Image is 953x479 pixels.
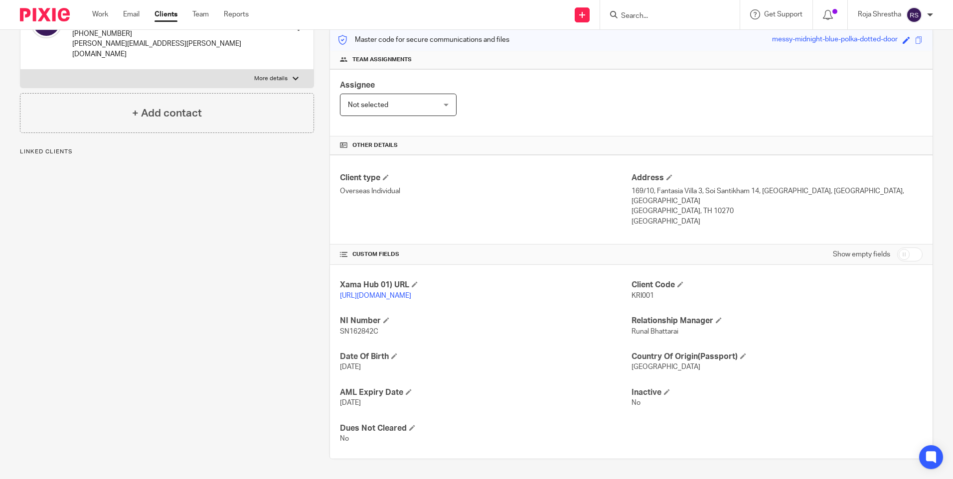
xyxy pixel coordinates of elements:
[337,35,509,45] p: Master code for secure communications and files
[858,9,901,19] p: Roja Shrestha
[348,102,388,109] span: Not selected
[92,9,108,19] a: Work
[340,186,631,196] p: Overseas Individual
[906,7,922,23] img: svg%3E
[340,250,631,258] h4: CUSTOM FIELDS
[340,363,361,370] span: [DATE]
[340,316,631,326] h4: NI Number
[192,9,209,19] a: Team
[632,387,923,398] h4: Inactive
[340,387,631,398] h4: AML Expiry Date
[155,9,177,19] a: Clients
[224,9,249,19] a: Reports
[20,148,314,156] p: Linked clients
[340,423,631,434] h4: Dues Not Cleared
[352,141,398,149] span: Other details
[764,11,802,18] span: Get Support
[340,81,375,89] span: Assignee
[632,186,923,207] p: 169/10, Fantasia Villa 3, Soi Santikham 14, [GEOGRAPHIC_DATA], [GEOGRAPHIC_DATA], [GEOGRAPHIC_DATA]
[632,328,678,335] span: Runal Bhattarai
[20,8,70,21] img: Pixie
[340,280,631,290] h4: Xama Hub 01) URL
[833,249,890,259] label: Show empty fields
[340,328,378,335] span: SN162842C
[632,363,700,370] span: [GEOGRAPHIC_DATA]
[632,292,654,299] span: KRI001
[772,34,898,46] div: messy-midnight-blue-polka-dotted-door
[254,75,288,83] p: More details
[340,435,349,442] span: No
[632,206,923,216] p: [GEOGRAPHIC_DATA], TH 10270
[620,12,710,21] input: Search
[340,352,631,362] h4: Date Of Birth
[123,9,140,19] a: Email
[632,352,923,362] h4: Country Of Origin(Passport)
[632,316,923,326] h4: Relationship Manager
[132,106,202,121] h4: + Add contact
[340,173,631,183] h4: Client type
[72,39,276,59] p: [PERSON_NAME][EMAIL_ADDRESS][PERSON_NAME][DOMAIN_NAME]
[352,56,412,64] span: Team assignments
[632,399,640,406] span: No
[632,280,923,290] h4: Client Code
[632,173,923,183] h4: Address
[72,29,276,39] p: [PHONE_NUMBER]
[340,399,361,406] span: [DATE]
[340,292,411,299] a: [URL][DOMAIN_NAME]
[632,217,923,227] p: [GEOGRAPHIC_DATA]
